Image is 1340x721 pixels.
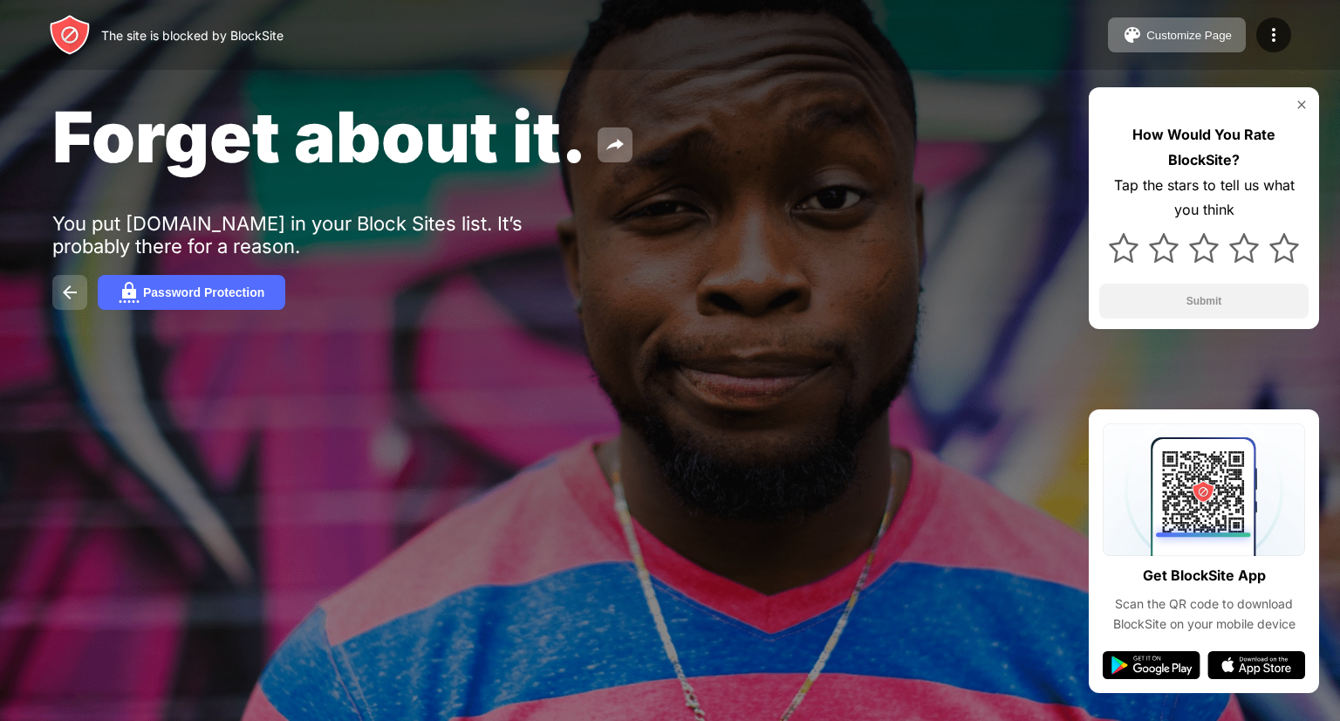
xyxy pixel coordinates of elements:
img: star.svg [1269,233,1299,263]
div: Customize Page [1146,29,1232,42]
span: Forget about it. [52,94,587,179]
img: app-store.svg [1207,651,1305,679]
img: back.svg [59,282,80,303]
div: Get BlockSite App [1143,563,1266,588]
div: The site is blocked by BlockSite [101,28,284,43]
div: Scan the QR code to download BlockSite on your mobile device [1103,594,1305,634]
img: rate-us-close.svg [1295,98,1309,112]
div: Password Protection [143,285,264,299]
img: share.svg [605,134,626,155]
img: header-logo.svg [49,14,91,56]
img: password.svg [119,282,140,303]
img: google-play.svg [1103,651,1200,679]
div: How Would You Rate BlockSite? [1099,122,1309,173]
img: menu-icon.svg [1263,24,1284,45]
div: Tap the stars to tell us what you think [1099,173,1309,223]
img: qrcode.svg [1103,423,1305,556]
button: Submit [1099,284,1309,319]
img: star.svg [1229,233,1259,263]
button: Customize Page [1108,17,1246,52]
img: star.svg [1109,233,1138,263]
img: pallet.svg [1122,24,1143,45]
img: star.svg [1149,233,1179,263]
button: Password Protection [98,275,285,310]
div: You put [DOMAIN_NAME] in your Block Sites list. It’s probably there for a reason. [52,212,591,257]
img: star.svg [1189,233,1219,263]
